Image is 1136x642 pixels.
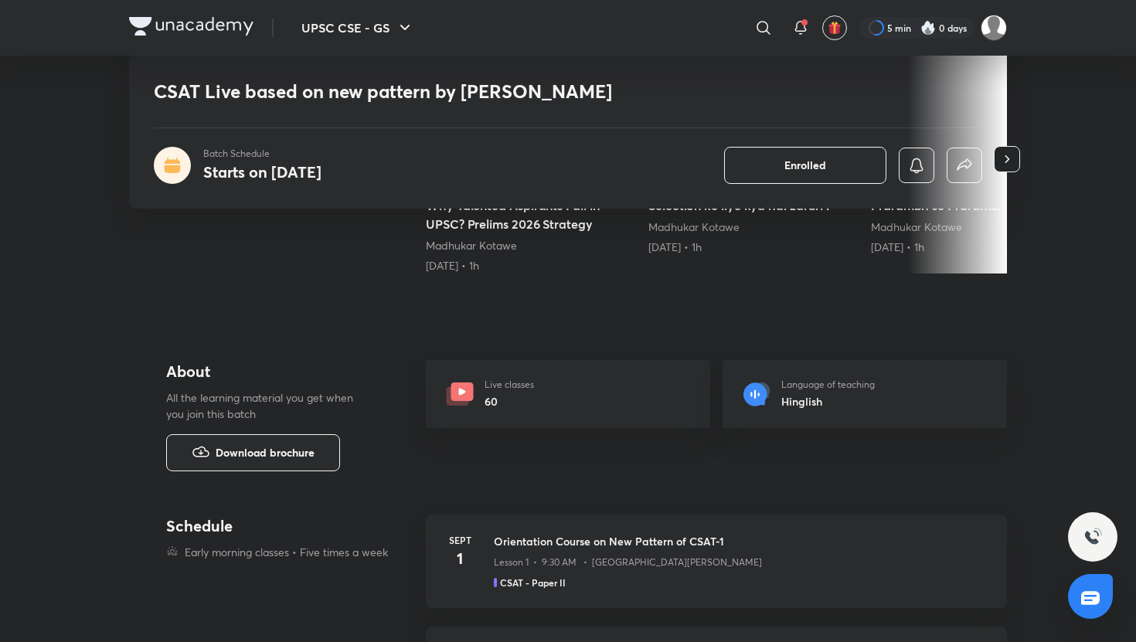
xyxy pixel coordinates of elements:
[426,515,1007,627] a: Sept1Orientation Course on New Pattern of CSAT-1Lesson 1 • 9:30 AM • [GEOGRAPHIC_DATA][PERSON_NAM...
[648,219,740,234] a: Madhukar Kotawe
[185,544,388,560] p: Early morning classes • Five times a week
[822,15,847,40] button: avatar
[871,219,1081,235] div: Madhukar Kotawe
[166,434,340,471] button: Download brochure
[724,147,886,184] button: Enrolled
[648,239,859,255] div: 4th Apr • 1h
[485,378,534,392] p: Live classes
[216,444,315,461] span: Download brochure
[166,360,376,383] h4: About
[426,238,517,253] a: Madhukar Kotawe
[781,393,875,409] h6: Hinglish
[500,576,566,589] h5: CSAT - Paper II
[871,239,1081,255] div: 11th May • 1h
[1083,528,1102,546] img: ttu
[129,17,253,39] a: Company Logo
[426,258,636,273] div: 22nd Mar • 1h
[154,80,759,103] h1: CSAT Live based on new pattern by [PERSON_NAME]
[981,15,1007,41] img: Ayush Kumar
[781,378,875,392] p: Language of teaching
[203,147,321,161] p: Batch Schedule
[485,393,534,409] h6: 60
[920,20,936,36] img: streak
[166,389,366,422] p: All the learning material you get when you join this batch
[494,533,988,549] h3: Orientation Course on New Pattern of CSAT-1
[292,12,423,43] button: UPSC CSE - GS
[426,238,636,253] div: Madhukar Kotawe
[871,219,962,234] a: Madhukar Kotawe
[828,21,842,35] img: avatar
[494,555,762,569] p: Lesson 1 • 9:30 AM • [GEOGRAPHIC_DATA][PERSON_NAME]
[444,547,475,570] h4: 1
[444,533,475,547] h6: Sept
[203,161,321,182] h4: Starts on [DATE]
[426,196,636,233] h5: Why Talented Aspirants Fail in UPSC? Prelims 2026 Strategy
[784,158,826,173] span: Enrolled
[166,515,413,538] h4: Schedule
[648,219,859,235] div: Madhukar Kotawe
[129,17,253,36] img: Company Logo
